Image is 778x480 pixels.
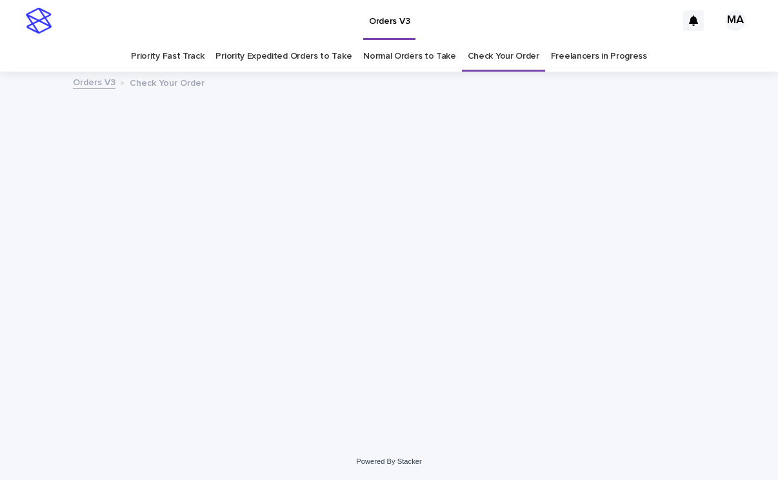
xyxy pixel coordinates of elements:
[468,41,539,72] a: Check Your Order
[356,457,421,465] a: Powered By Stacker
[130,75,204,89] p: Check Your Order
[725,10,746,31] div: MA
[26,8,52,34] img: stacker-logo-s-only.png
[73,74,115,89] a: Orders V3
[551,41,647,72] a: Freelancers in Progress
[215,41,352,72] a: Priority Expedited Orders to Take
[363,41,456,72] a: Normal Orders to Take
[131,41,204,72] a: Priority Fast Track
